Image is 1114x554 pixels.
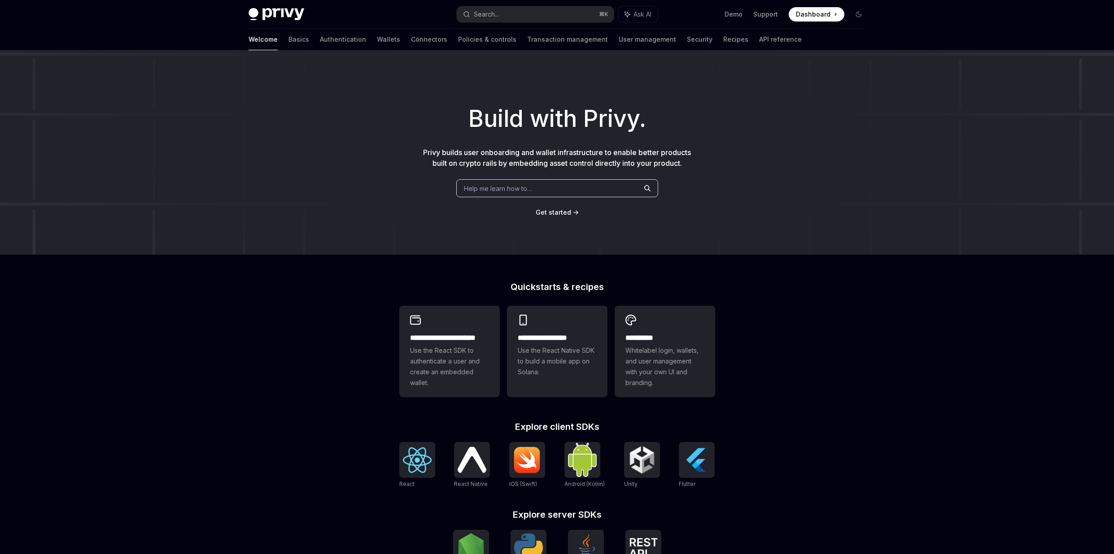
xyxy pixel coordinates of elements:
span: Ask AI [633,10,651,19]
h1: Build with Privy. [14,101,1100,136]
a: **** **** **** ***Use the React Native SDK to build a mobile app on Solana. [507,306,607,397]
a: Authentication [320,29,366,50]
a: Android (Kotlin)Android (Kotlin) [564,442,605,489]
span: Whitelabel login, wallets, and user management with your own UI and branding. [625,345,704,388]
a: Security [687,29,712,50]
span: React Native [454,480,488,487]
span: Use the React Native SDK to build a mobile app on Solana. [518,345,597,377]
span: Get started [536,208,571,216]
a: Dashboard [789,7,844,22]
a: User management [619,29,676,50]
img: Flutter [682,446,711,474]
button: Toggle dark mode [852,7,866,22]
span: Help me learn how to… [464,184,532,193]
span: Flutter [679,480,695,487]
span: Privy builds user onboarding and wallet infrastructure to enable better products built on crypto ... [423,148,691,168]
a: ReactReact [399,442,435,489]
a: Wallets [377,29,400,50]
a: React NativeReact Native [454,442,490,489]
span: Use the React SDK to authenticate a user and create an embedded wallet. [410,345,489,388]
img: React [403,447,432,473]
a: Transaction management [527,29,608,50]
span: React [399,480,415,487]
h2: Explore server SDKs [399,510,715,519]
a: Policies & controls [458,29,516,50]
a: Recipes [723,29,748,50]
img: Unity [628,446,656,474]
a: Basics [288,29,309,50]
button: Search...⌘K [457,6,614,22]
a: **** *****Whitelabel login, wallets, and user management with your own UI and branding. [615,306,715,397]
h2: Explore client SDKs [399,422,715,431]
a: iOS (Swift)iOS (Swift) [509,442,545,489]
span: iOS (Swift) [509,480,537,487]
span: ⌘ K [599,11,608,18]
a: FlutterFlutter [679,442,715,489]
span: Unity [624,480,638,487]
div: Search... [474,9,499,20]
a: Welcome [249,29,278,50]
a: UnityUnity [624,442,660,489]
img: Android (Kotlin) [568,443,597,476]
a: Demo [725,10,743,19]
a: Support [753,10,778,19]
span: Android (Kotlin) [564,480,605,487]
a: API reference [759,29,802,50]
img: React Native [458,447,486,472]
a: Connectors [411,29,447,50]
img: iOS (Swift) [513,446,542,473]
h2: Quickstarts & recipes [399,282,715,291]
a: Get started [536,208,571,217]
button: Ask AI [618,6,658,22]
span: Dashboard [796,10,830,19]
img: dark logo [249,8,304,21]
